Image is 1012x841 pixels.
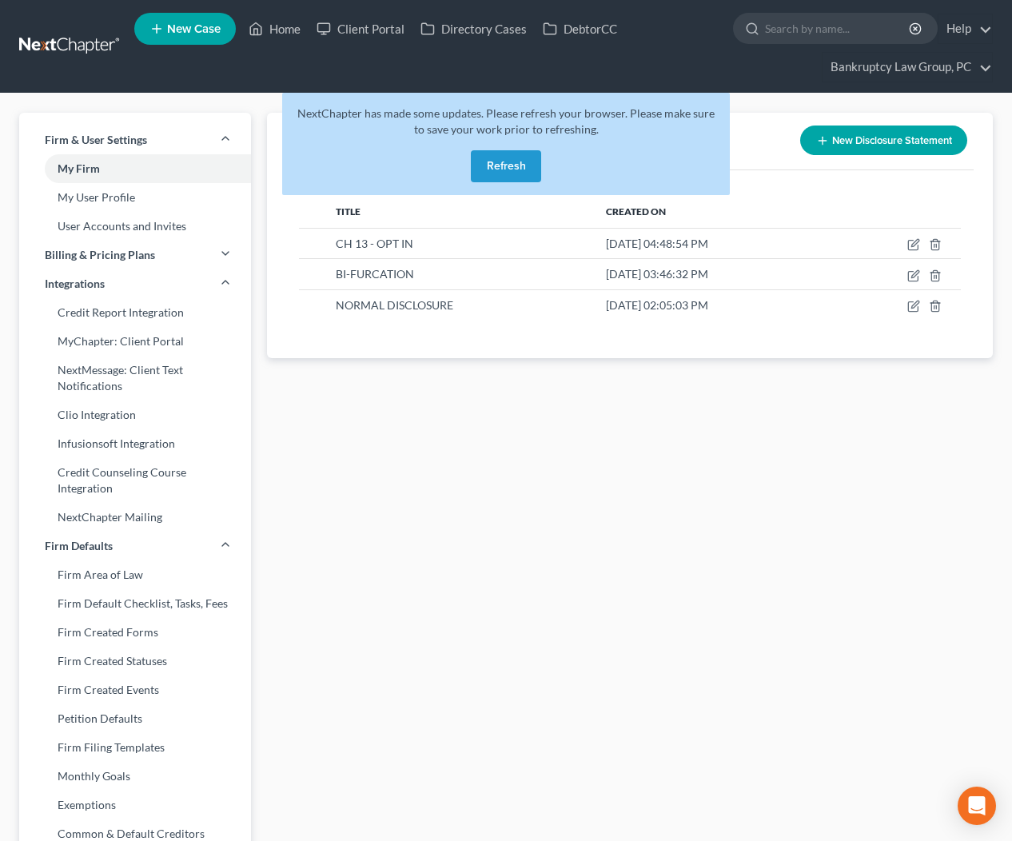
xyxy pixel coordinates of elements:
span: CH 13 - OPT IN [336,237,413,250]
a: Firm Filing Templates [19,733,251,762]
button: Refresh [471,150,541,182]
a: Integrations [19,269,251,298]
a: Firm Defaults [19,532,251,560]
span: Integrations [45,276,105,292]
a: Firm & User Settings [19,126,251,154]
a: Home [241,14,309,43]
a: Bankruptcy Law Group, PC [823,53,992,82]
a: NextChapter Mailing [19,503,251,532]
span: Firm Defaults [45,538,113,554]
a: Firm Created Statuses [19,647,251,676]
a: Firm Default Checklist, Tasks, Fees [19,589,251,618]
span: NORMAL DISCLOSURE [336,298,453,312]
a: Petition Defaults [19,704,251,733]
a: Billing & Pricing Plans [19,241,251,269]
button: New Disclosure Statement [800,126,967,155]
span: New Case [167,23,221,35]
a: NextMessage: Client Text Notifications [19,356,251,401]
a: Firm Created Events [19,676,251,704]
a: Monthly Goals [19,762,251,791]
a: My Firm [19,154,251,183]
a: MyChapter: Client Portal [19,327,251,356]
a: Firm Area of Law [19,560,251,589]
a: User Accounts and Invites [19,212,251,241]
a: Exemptions [19,791,251,819]
input: Search by name... [765,14,911,43]
span: Firm & User Settings [45,132,147,148]
a: Client Portal [309,14,412,43]
a: Help [938,14,992,43]
span: Billing & Pricing Plans [45,247,155,263]
a: Infusionsoft Integration [19,429,251,458]
span: NextChapter has made some updates. Please refresh your browser. Please make sure to save your wor... [297,106,715,136]
a: Firm Created Forms [19,618,251,647]
span: [DATE] 03:46:32 PM [606,267,708,281]
span: [DATE] 04:48:54 PM [606,237,708,250]
span: Created On [606,205,666,217]
span: Title [336,205,361,217]
span: [DATE] 02:05:03 PM [606,298,708,312]
div: Open Intercom Messenger [958,787,996,825]
a: Clio Integration [19,401,251,429]
span: BI-FURCATION [336,267,414,281]
a: My User Profile [19,183,251,212]
a: DebtorCC [535,14,625,43]
a: Directory Cases [412,14,535,43]
a: Credit Report Integration [19,298,251,327]
a: Credit Counseling Course Integration [19,458,251,503]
